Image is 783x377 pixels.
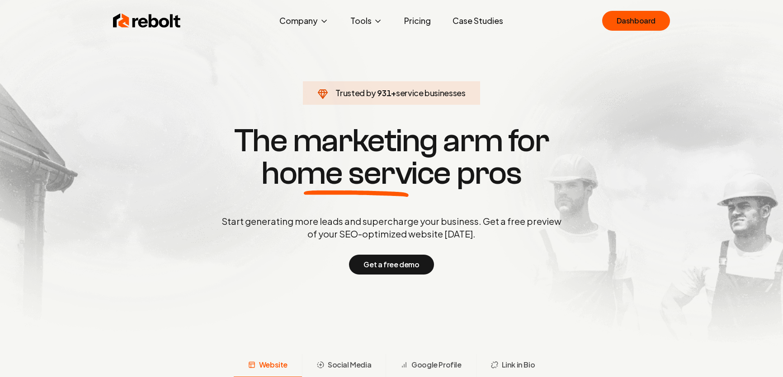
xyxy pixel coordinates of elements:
[261,157,451,190] span: home service
[220,215,563,240] p: Start generating more leads and supercharge your business. Get a free preview of your SEO-optimiz...
[502,359,535,370] span: Link in Bio
[343,12,390,30] button: Tools
[377,87,391,99] span: 931
[335,88,376,98] span: Trusted by
[411,359,461,370] span: Google Profile
[602,11,670,31] a: Dashboard
[175,125,608,190] h1: The marketing arm for pros
[259,359,288,370] span: Website
[391,88,396,98] span: +
[328,359,371,370] span: Social Media
[113,12,181,30] img: Rebolt Logo
[445,12,510,30] a: Case Studies
[396,88,466,98] span: service businesses
[349,255,434,275] button: Get a free demo
[397,12,438,30] a: Pricing
[272,12,336,30] button: Company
